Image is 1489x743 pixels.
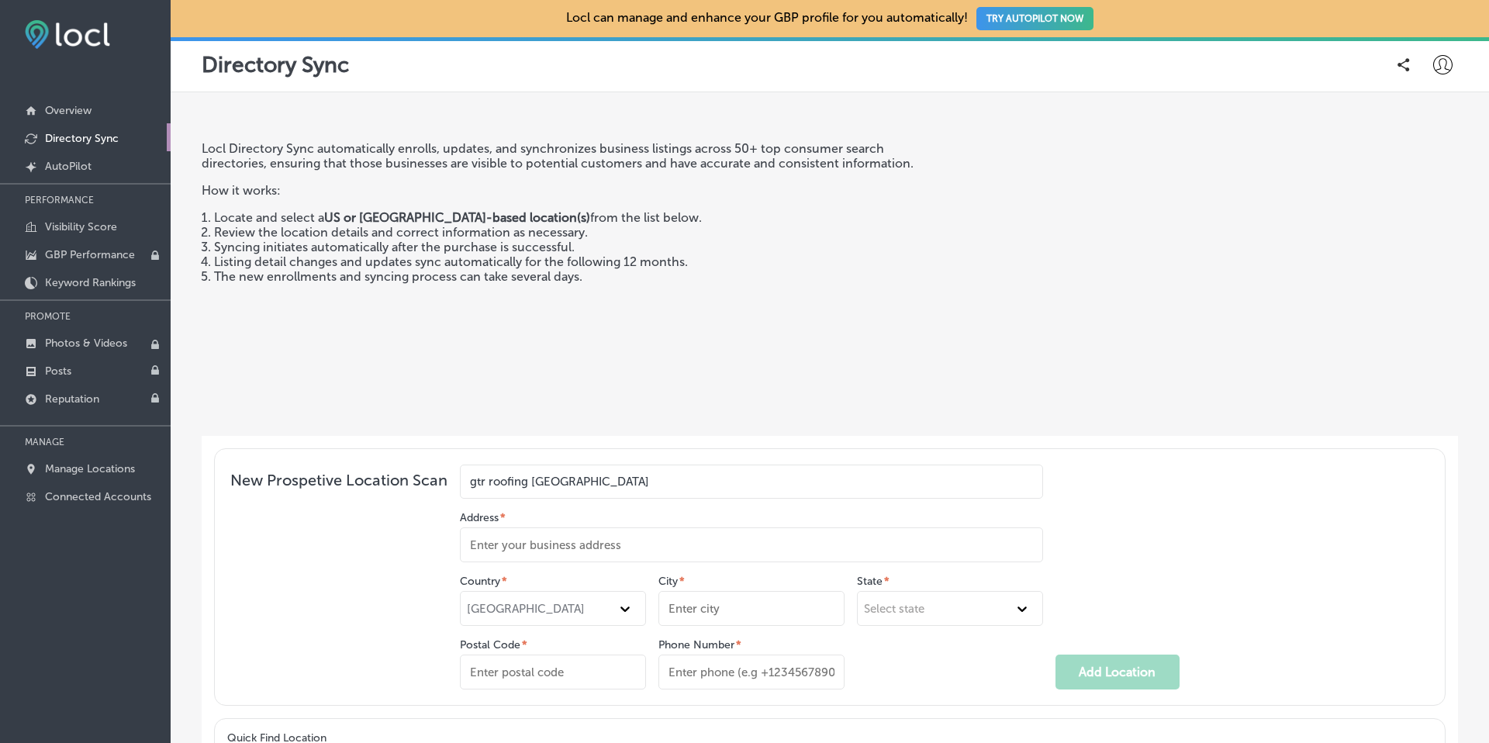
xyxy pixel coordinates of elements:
label: Country [460,575,646,588]
p: GBP Performance [45,248,135,261]
div: Select state [864,602,924,616]
label: Postal Code [460,638,646,651]
p: Photos & Videos [45,337,127,350]
label: Address [460,511,1043,524]
label: Phone Number [658,638,845,651]
strong: US or [GEOGRAPHIC_DATA]-based location(s) [324,210,590,225]
p: Visibility Score [45,220,117,233]
p: Keyword Rankings [45,276,136,289]
p: Posts [45,365,71,378]
li: Syncing initiates automatically after the purchase is successful. [214,240,948,254]
p: Directory Sync [45,132,119,145]
button: TRY AUTOPILOT NOW [976,7,1093,30]
input: Enter city [658,591,845,626]
p: Manage Locations [45,462,135,475]
p: Locl Directory Sync automatically enrolls, updates, and synchronizes business listings across 50+... [202,141,948,171]
li: Listing detail changes and updates sync automatically for the following 12 months. [214,254,948,269]
li: Locate and select a from the list below. [214,210,948,225]
p: AutoPilot [45,160,92,173]
li: Review the location details and correct information as necessary. [214,225,948,240]
input: Enter postal code [460,655,646,689]
button: Add Location [1055,655,1180,689]
p: Directory Sync [202,52,349,78]
input: Enter phone (e.g +1234567890) [658,655,845,689]
input: Enter your business location [460,465,1043,499]
p: Overview [45,104,92,117]
label: State [857,575,1043,588]
div: [GEOGRAPHIC_DATA] [467,602,585,616]
img: fda3e92497d09a02dc62c9cd864e3231.png [25,20,110,49]
p: How it works: [202,171,948,198]
span: New Prospetive Location Scan [230,471,447,689]
input: Enter your business address [460,527,1043,562]
label: City [658,575,845,588]
iframe: Locl: Directory Sync Overview [960,141,1458,420]
li: The new enrollments and syncing process can take several days. [214,269,948,284]
p: Connected Accounts [45,490,151,503]
p: Reputation [45,392,99,406]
